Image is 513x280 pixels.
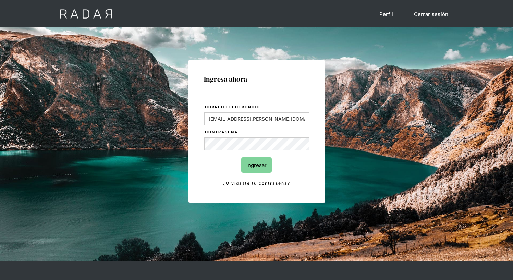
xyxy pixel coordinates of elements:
[407,7,455,22] a: Cerrar sesión
[205,129,309,136] label: Contraseña
[204,112,309,125] input: bruce@wayne.com
[372,7,400,22] a: Perfil
[204,104,309,187] form: Login Form
[204,180,309,187] a: ¿Olvidaste tu contraseña?
[241,157,272,173] input: Ingresar
[204,75,309,83] h1: Ingresa ahora
[205,104,309,111] label: Correo electrónico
